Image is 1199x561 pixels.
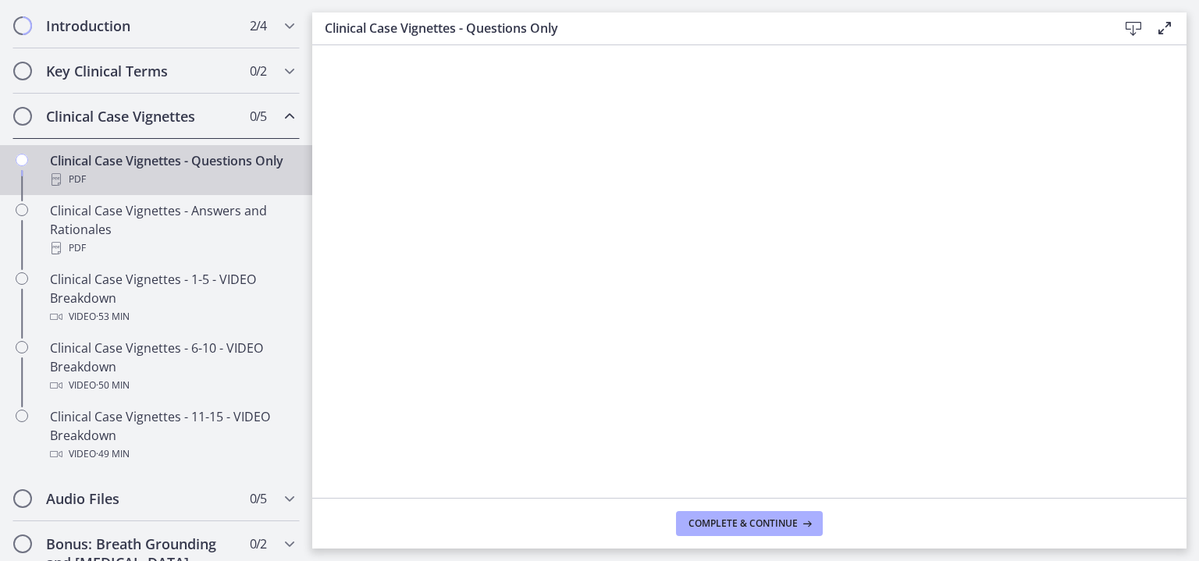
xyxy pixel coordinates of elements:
[50,376,294,395] div: Video
[250,107,266,126] span: 0 / 5
[96,376,130,395] span: · 50 min
[46,62,237,80] h2: Key Clinical Terms
[50,270,294,326] div: Clinical Case Vignettes - 1-5 - VIDEO Breakdown
[50,239,294,257] div: PDF
[50,151,294,189] div: Clinical Case Vignettes - Questions Only
[50,407,294,463] div: Clinical Case Vignettes - 11-15 - VIDEO Breakdown
[50,339,294,395] div: Clinical Case Vignettes - 6-10 - VIDEO Breakdown
[50,445,294,463] div: Video
[325,19,1093,37] h3: Clinical Case Vignettes - Questions Only
[250,534,266,553] span: 0 / 2
[50,307,294,326] div: Video
[50,170,294,189] div: PDF
[46,107,237,126] h2: Clinical Case Vignettes
[250,16,266,35] span: 2 / 4
[676,511,823,536] button: Complete & continue
[688,517,798,530] span: Complete & continue
[46,16,237,35] h2: Introduction
[50,201,294,257] div: Clinical Case Vignettes - Answers and Rationales
[96,307,130,326] span: · 53 min
[250,489,266,508] span: 0 / 5
[46,489,237,508] h2: Audio Files
[96,445,130,463] span: · 49 min
[250,62,266,80] span: 0 / 2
